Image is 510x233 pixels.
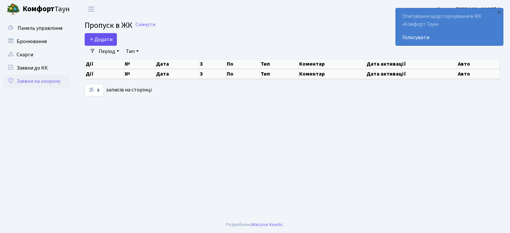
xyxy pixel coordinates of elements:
label: записів на сторінці [85,84,152,96]
span: Таун [23,4,70,15]
th: По [226,59,260,69]
b: Комфорт [23,4,54,14]
a: Massive Kinetic [252,221,283,228]
select: записів на сторінці [85,84,104,96]
th: Дата активації [366,59,457,69]
th: Авто [457,69,500,79]
a: Голосувати [402,33,496,41]
th: Коментар [298,69,366,79]
th: Коментар [298,59,366,69]
th: № [124,59,155,69]
th: З [199,69,226,79]
a: Період [96,46,122,57]
th: Дата [155,59,199,69]
a: Цитрус [PERSON_NAME] А. [437,5,502,13]
span: Пропуск в ЖК [85,20,132,31]
b: Цитрус [PERSON_NAME] А. [437,6,502,13]
th: № [124,69,155,79]
span: Додати [89,36,113,43]
a: Заявки до КК [3,61,70,75]
a: Заявки на охорону [3,75,70,88]
th: Дії [85,69,124,79]
a: Тип [123,46,141,57]
th: Тип [260,69,298,79]
a: Панель управління [3,22,70,35]
button: Переключити навігацію [83,4,100,15]
a: Скинути [135,22,155,28]
div: Опитування щодо паркування в ЖК «Комфорт Таун» [396,8,503,45]
span: Панель управління [18,25,62,32]
th: З [199,59,226,69]
a: Скарги [3,48,70,61]
a: Додати [85,33,117,46]
a: Бронювання [3,35,70,48]
th: Дії [85,59,124,69]
th: Дата активації [366,69,457,79]
th: Тип [260,59,298,69]
img: logo.png [7,3,20,16]
th: Авто [457,59,500,69]
div: Розроблено . [226,221,284,228]
th: Дата [155,69,199,79]
th: По [226,69,260,79]
div: × [496,9,502,16]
